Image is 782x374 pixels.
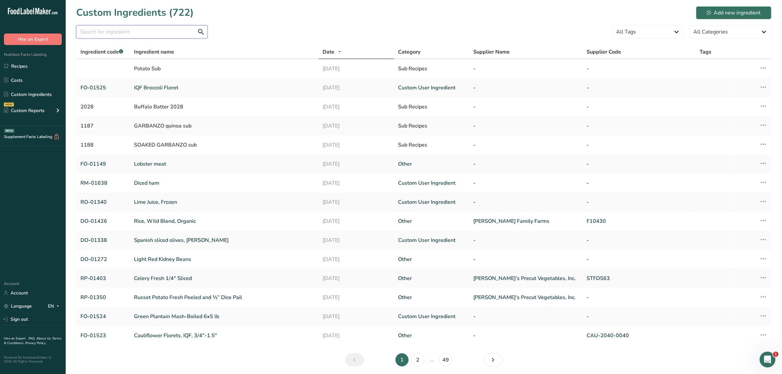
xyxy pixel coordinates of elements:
a: Other [398,293,466,301]
a: FO-01524 [80,313,126,320]
a: - [587,236,692,244]
a: Privacy Policy [25,341,46,345]
a: - [473,332,578,339]
a: DO-01338 [80,236,126,244]
a: DO-01272 [80,255,126,263]
a: [DATE] [323,217,390,225]
div: - [473,103,578,111]
button: Hire an Expert [4,34,62,45]
a: - [587,198,692,206]
a: RM-01638 [80,179,126,187]
a: FO-01523 [80,332,126,339]
div: SOAKED GARBANZO sub [134,141,315,149]
a: - [473,84,578,92]
div: - [587,103,692,111]
div: [DATE] [323,122,390,130]
div: - [473,141,578,149]
div: Sub Recipes [398,103,466,111]
a: - [473,313,578,320]
span: Ingredient name [134,48,174,56]
a: Celery Fresh 1/4" Sliced [134,274,315,282]
div: Sub Recipes [398,141,466,149]
button: Add new ingredient [696,6,771,19]
div: 1188 [80,141,126,149]
a: FAQ . [29,336,36,341]
div: - [587,141,692,149]
div: Sub Recipes [398,65,466,73]
div: 1187 [80,122,126,130]
a: - [587,179,692,187]
span: Tags [700,48,711,56]
div: Potato Sub [134,65,315,73]
div: GARBANZO quinoa sub [134,122,315,130]
a: [DATE] [323,198,390,206]
a: Previous [345,353,364,366]
input: Search for ingredient [76,25,208,38]
a: Cauliflower Florets, IQF, 3/4"-1.5" [134,332,315,339]
a: Custom User Ingredient [398,179,466,187]
a: [DATE] [323,313,390,320]
div: Sub Recipes [398,122,466,130]
a: [DATE] [323,332,390,339]
a: Terms & Conditions . [4,336,61,345]
div: 2028 [80,103,126,111]
h1: Custom Ingredients (722) [76,5,194,20]
a: Rice, Wild Blend, Organic [134,217,315,225]
a: Russet Potato Fresh Peeled and ½” Dice Pail [134,293,315,301]
span: Category [398,48,420,56]
a: - [587,293,692,301]
div: Custom Reports [4,107,45,114]
a: Diced ham [134,179,315,187]
a: Custom User Ingredient [398,198,466,206]
a: - [473,236,578,244]
a: Light Red Kidney Beans [134,255,315,263]
a: - [587,160,692,168]
div: Add new ingredient [707,9,761,17]
a: Green Plantain Mash-Boiled 6x5 lb [134,313,315,320]
a: STFDS63 [587,274,692,282]
a: - [473,255,578,263]
a: IQF Broccoli Floret [134,84,315,92]
a: [DATE] [323,274,390,282]
a: Custom User Ingredient [398,236,466,244]
a: - [473,179,578,187]
a: [DATE] [323,179,390,187]
div: EN [48,302,62,310]
span: 1 [773,352,778,357]
span: Supplier Code [587,48,621,56]
a: Custom User Ingredient [398,313,466,320]
a: RP-01350 [80,293,126,301]
a: Spanish sliced olives, [PERSON_NAME] [134,236,315,244]
a: Next [484,353,503,366]
a: [DATE] [323,160,390,168]
div: NEW [4,103,14,106]
div: BETA [4,129,14,133]
a: Other [398,332,466,339]
a: [PERSON_NAME]'s Precut Vegetables, Inc. [473,274,578,282]
a: - [587,84,692,92]
a: - [587,255,692,263]
div: Buffalo Batter 2028 [134,103,315,111]
a: F10430 [587,217,692,225]
a: Lobster meat [134,160,315,168]
a: Lime Juice, Frozen [134,198,315,206]
a: FO-01149 [80,160,126,168]
a: [DATE] [323,84,390,92]
span: Ingredient code [80,48,123,56]
a: Other [398,255,466,263]
a: CAU-2040-0040 [587,332,692,339]
div: - [587,65,692,73]
a: Other [398,160,466,168]
a: - [587,313,692,320]
a: FO-01525 [80,84,126,92]
div: - [473,122,578,130]
a: [DATE] [323,236,390,244]
div: Powered By FoodLabelMaker © 2025 All Rights Reserved [4,356,62,363]
a: Language [4,300,32,312]
iframe: Intercom live chat [760,352,775,367]
div: [DATE] [323,141,390,149]
div: [DATE] [323,103,390,111]
a: [DATE] [323,293,390,301]
a: About Us . [36,336,52,341]
a: Page 2. [411,353,424,366]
